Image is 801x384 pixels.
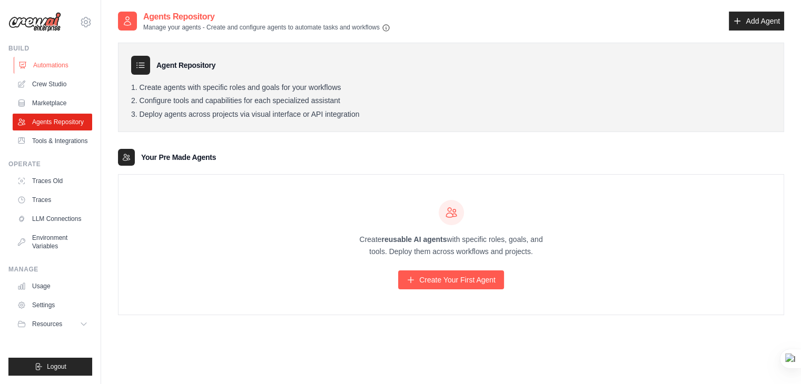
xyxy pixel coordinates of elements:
[8,358,92,376] button: Logout
[8,12,61,32] img: Logo
[350,234,552,258] p: Create with specific roles, goals, and tools. Deploy them across workflows and projects.
[13,210,92,227] a: LLM Connections
[381,235,447,244] strong: reusable AI agents
[131,96,771,106] li: Configure tools and capabilities for each specialized assistant
[8,265,92,274] div: Manage
[8,44,92,53] div: Build
[13,278,92,295] a: Usage
[141,152,216,163] h3: Your Pre Made Agents
[131,110,771,119] li: Deploy agents across projects via visual interface or API integration
[131,83,771,93] li: Create agents with specific roles and goals for your workflows
[8,160,92,168] div: Operate
[13,133,92,149] a: Tools & Integrations
[729,12,784,31] a: Add Agent
[13,191,92,208] a: Traces
[14,57,93,74] a: Automations
[13,95,92,112] a: Marketplace
[13,229,92,255] a: Environment Variables
[156,60,215,70] h3: Agent Repository
[143,11,390,23] h2: Agents Repository
[398,270,504,289] a: Create Your First Agent
[748,334,801,384] iframe: Chat Widget
[13,173,92,189] a: Traces Old
[13,76,92,93] a: Crew Studio
[47,362,66,371] span: Logout
[13,316,92,332] button: Resources
[13,114,92,130] a: Agents Repository
[32,320,62,328] span: Resources
[143,23,390,32] p: Manage your agents - Create and configure agents to automate tasks and workflows
[13,297,92,314] a: Settings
